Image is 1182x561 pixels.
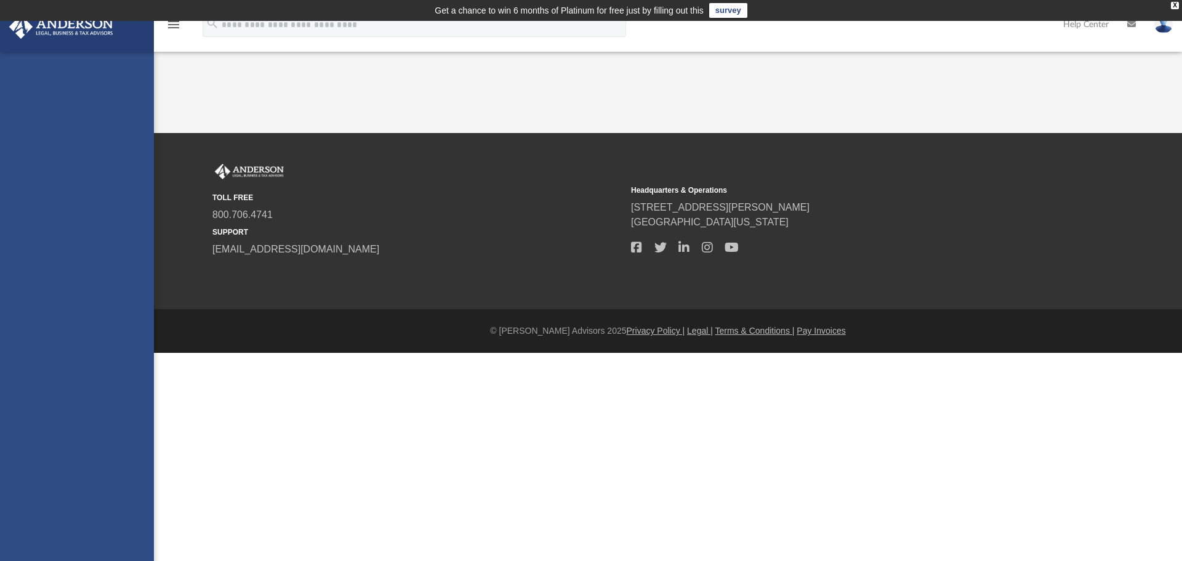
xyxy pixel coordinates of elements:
div: Get a chance to win 6 months of Platinum for free just by filling out this [435,3,704,18]
a: Pay Invoices [797,326,845,336]
a: [STREET_ADDRESS][PERSON_NAME] [631,202,810,212]
a: [EMAIL_ADDRESS][DOMAIN_NAME] [212,244,379,254]
i: search [206,17,219,30]
div: close [1171,2,1179,9]
a: survey [709,3,747,18]
a: menu [166,23,181,32]
small: TOLL FREE [212,192,622,203]
a: Legal | [687,326,713,336]
small: Headquarters & Operations [631,185,1041,196]
a: 800.706.4741 [212,209,273,220]
i: menu [166,17,181,32]
a: [GEOGRAPHIC_DATA][US_STATE] [631,217,789,227]
img: User Pic [1154,15,1173,33]
a: Privacy Policy | [627,326,685,336]
div: © [PERSON_NAME] Advisors 2025 [154,325,1182,337]
img: Anderson Advisors Platinum Portal [212,164,286,180]
small: SUPPORT [212,227,622,238]
a: Terms & Conditions | [715,326,795,336]
img: Anderson Advisors Platinum Portal [6,15,117,39]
